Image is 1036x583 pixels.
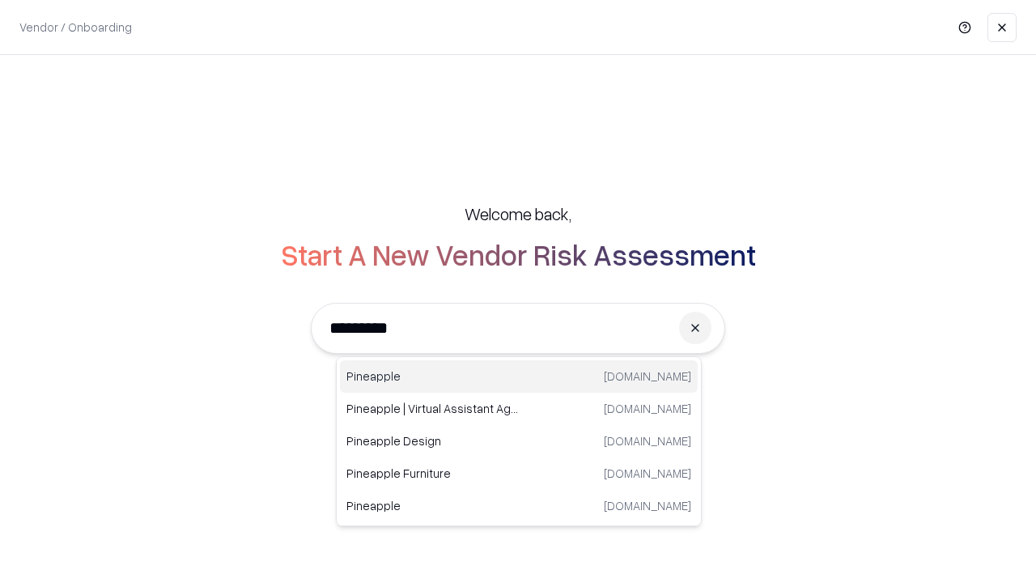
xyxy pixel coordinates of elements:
p: [DOMAIN_NAME] [604,497,691,514]
h2: Start A New Vendor Risk Assessment [281,238,756,270]
p: Pineapple [346,497,519,514]
p: [DOMAIN_NAME] [604,465,691,482]
p: [DOMAIN_NAME] [604,400,691,417]
p: Vendor / Onboarding [19,19,132,36]
p: Pineapple [346,368,519,385]
p: [DOMAIN_NAME] [604,368,691,385]
div: Suggestions [336,356,702,526]
p: [DOMAIN_NAME] [604,432,691,449]
h5: Welcome back, [465,202,571,225]
p: Pineapple Design [346,432,519,449]
p: Pineapple Furniture [346,465,519,482]
p: Pineapple | Virtual Assistant Agency [346,400,519,417]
